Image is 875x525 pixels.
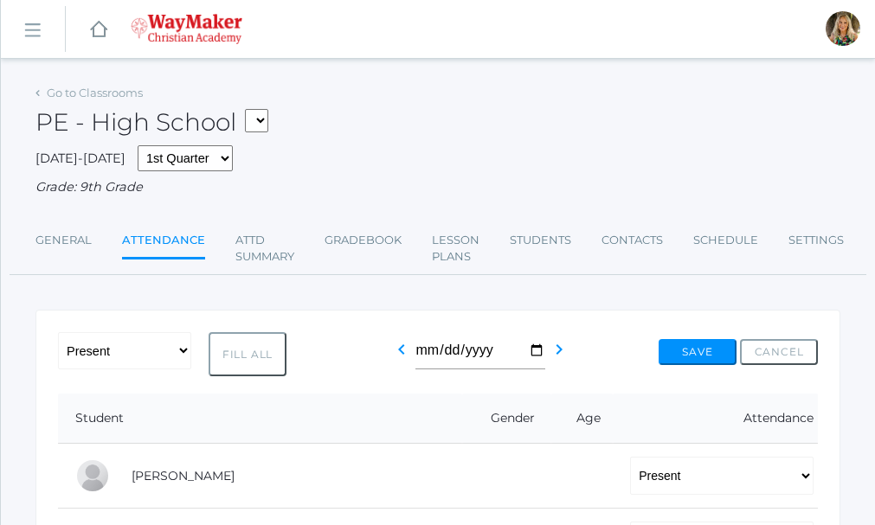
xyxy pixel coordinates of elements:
a: chevron_right [549,348,569,363]
a: [PERSON_NAME] [132,468,235,483]
div: Grade: 9th Grade [35,178,840,197]
th: Student [58,394,462,444]
i: chevron_left [391,339,412,360]
a: Schedule [693,223,758,258]
div: Pierce Brozek [75,458,110,493]
a: Attd Summary [235,223,294,274]
a: Go to Classrooms [47,86,143,99]
a: Settings [788,223,844,258]
button: Cancel [740,339,818,365]
a: chevron_left [391,348,412,363]
th: Attendance [613,394,818,444]
a: Contacts [602,223,663,258]
span: [DATE]-[DATE] [35,150,125,166]
i: chevron_right [549,339,569,360]
th: Age [551,394,614,444]
a: Lesson Plans [432,223,479,274]
a: Attendance [122,223,205,260]
a: Gradebook [325,223,402,258]
a: General [35,223,92,258]
button: Fill All [209,332,286,377]
img: waymaker-logo-stack-white-1602f2b1af18da31a5905e9982d058868370996dac5278e84edea6dabf9a3315.png [131,14,242,44]
a: Students [510,223,571,258]
button: Save [659,339,737,365]
h2: PE - High School [35,109,268,137]
div: Claudia Marosz [826,11,860,46]
th: Gender [462,394,551,444]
